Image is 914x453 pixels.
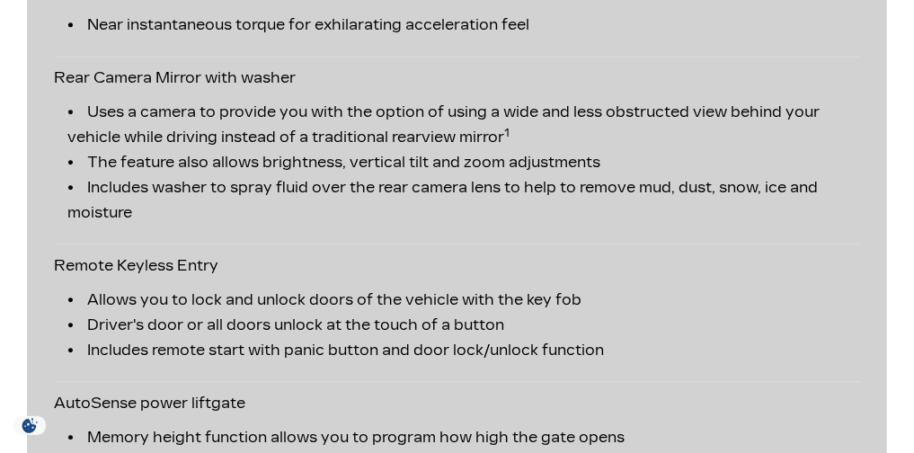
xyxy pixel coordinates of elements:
div: Rear Camera Mirror with washer [55,57,860,244]
li: Near instantaneous torque for exhilarating acceleration feel [68,13,860,38]
section: Click to Open Cookie Consent Modal [9,416,50,435]
sup: 1 [505,127,510,139]
li: Includes washer to spray fluid over the rear camera lens to help to remove mud, dust, snow, ice a... [68,175,860,226]
img: Opt-Out Icon [9,416,50,435]
li: Driver's door or all doors unlock at the touch of a button [68,313,860,338]
li: The feature also allows brightness, vertical tilt and zoom adjustments [68,150,860,175]
li: Allows you to lock and unlock doors of the vehicle with the key fob [68,288,860,313]
li: Uses a camera to provide you with the option of using a wide and less obstructed view behind your... [68,100,860,150]
div: Remote Keyless Entry [55,244,860,382]
li: Memory height function allows you to program how high the gate opens [68,425,860,450]
li: Includes remote start with panic button and door lock/unlock function [68,338,860,363]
